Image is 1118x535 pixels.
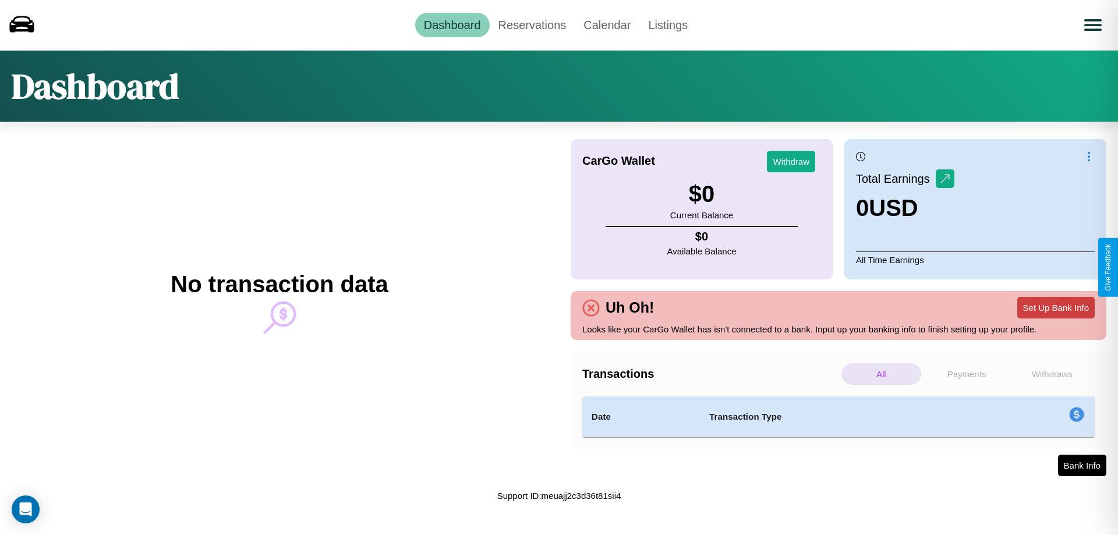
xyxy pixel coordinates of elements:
[415,13,490,37] a: Dashboard
[841,363,921,385] p: All
[1104,244,1112,291] div: Give Feedback
[12,495,40,523] div: Open Intercom Messenger
[667,230,737,243] h4: $ 0
[709,410,974,424] h4: Transaction Type
[1058,455,1106,476] button: Bank Info
[490,13,575,37] a: Reservations
[927,363,1007,385] p: Payments
[171,271,388,297] h2: No transaction data
[1012,363,1092,385] p: Withdraws
[767,151,815,172] button: Withdraw
[1017,297,1095,318] button: Set Up Bank Info
[856,251,1095,268] p: All Time Earnings
[582,396,1095,437] table: simple table
[497,488,621,504] p: Support ID: meuajj2c3d36t81sii4
[856,195,954,221] h3: 0 USD
[1077,9,1109,41] button: Open menu
[582,367,838,381] h4: Transactions
[670,181,733,207] h3: $ 0
[582,154,655,168] h4: CarGo Wallet
[856,168,936,189] p: Total Earnings
[12,62,179,110] h1: Dashboard
[667,243,737,259] p: Available Balance
[600,299,660,316] h4: Uh Oh!
[575,13,639,37] a: Calendar
[582,321,1095,337] p: Looks like your CarGo Wallet has isn't connected to a bank. Input up your banking info to finish ...
[639,13,696,37] a: Listings
[670,207,733,223] p: Current Balance
[592,410,691,424] h4: Date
